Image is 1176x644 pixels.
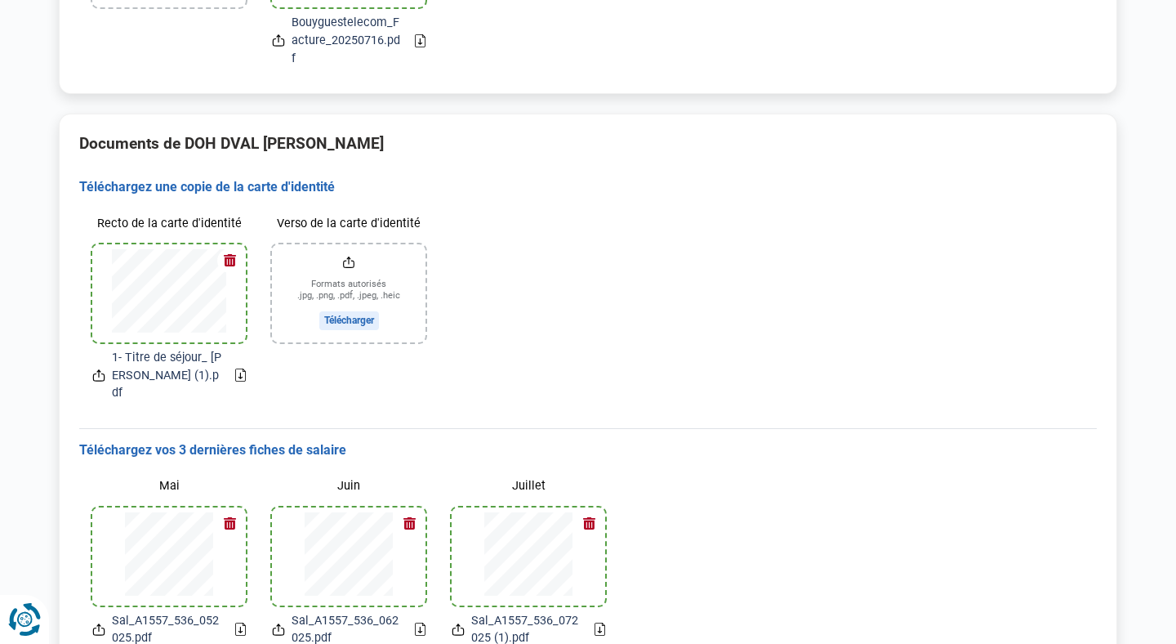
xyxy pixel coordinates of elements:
label: Verso de la carte d'identité [272,209,425,238]
label: Mai [92,472,246,501]
span: Bouyguestelecom_Facture_20250716.pdf [292,14,402,67]
a: Download [595,623,605,636]
h2: Documents de DOH DVAL [PERSON_NAME] [79,134,1097,153]
span: 1- Titre de séjour_ [PERSON_NAME] (1).pdf [112,349,222,402]
a: Download [415,623,425,636]
label: Recto de la carte d'identité [92,209,246,238]
a: Download [235,369,246,382]
h3: Téléchargez une copie de la carte d'identité [79,179,1097,196]
a: Download [235,623,246,636]
label: Juillet [452,472,605,501]
h3: Téléchargez vos 3 dernières fiches de salaire [79,442,1097,459]
a: Download [415,34,425,47]
label: Juin [272,472,425,501]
